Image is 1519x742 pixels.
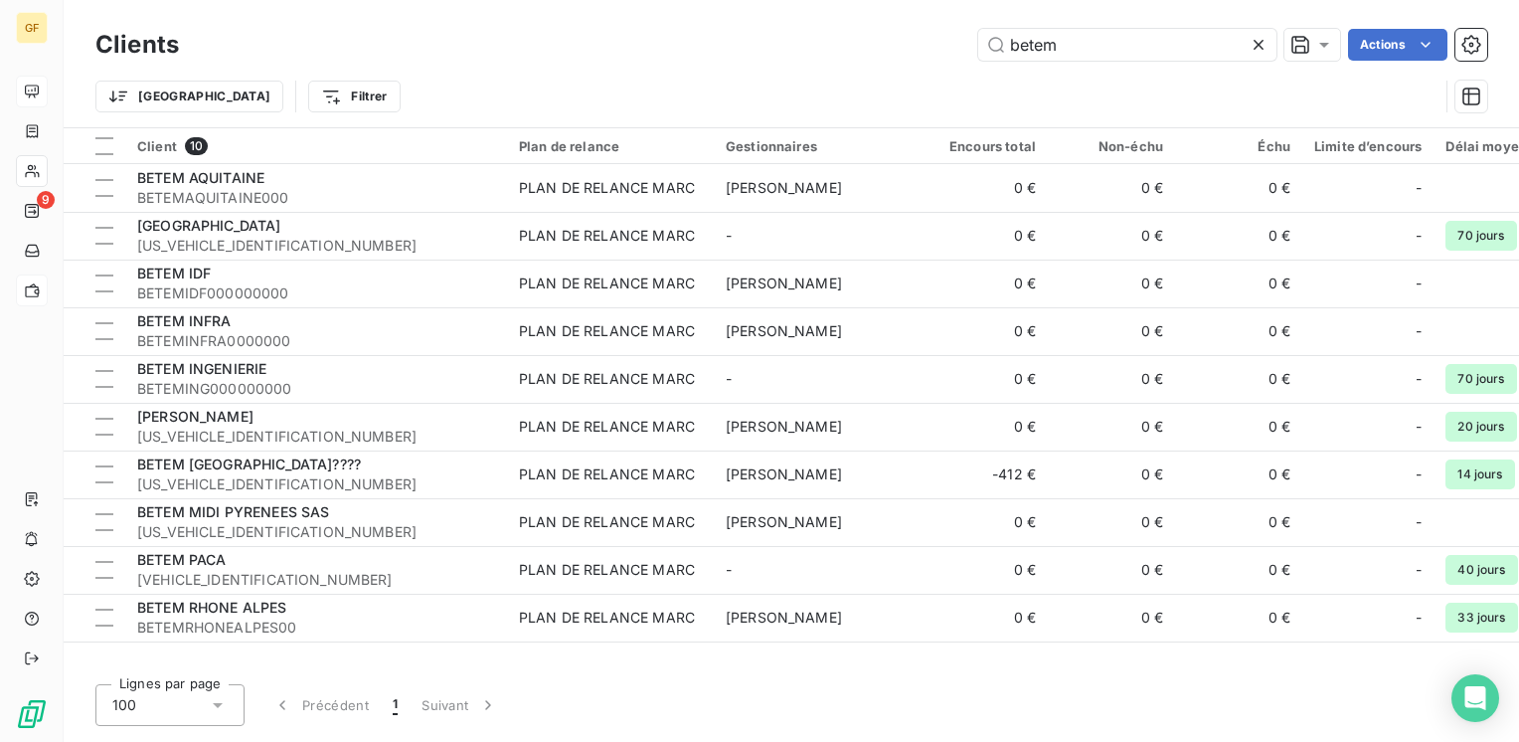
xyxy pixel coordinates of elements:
span: - [1416,608,1422,628]
td: 0 € [1175,498,1302,546]
td: 0 € [1175,546,1302,594]
span: [PERSON_NAME] [726,179,842,196]
h3: Clients [95,27,179,63]
span: - [1416,560,1422,580]
button: [GEOGRAPHIC_DATA] [95,81,283,112]
span: BETEM INFRA [137,312,232,329]
span: 9 [37,191,55,209]
span: - [1416,321,1422,341]
div: Échu [1187,138,1290,154]
td: 0 € [1175,260,1302,307]
div: PLAN DE RELANCE MARC [519,512,695,532]
span: 14 jours [1445,460,1514,489]
span: Client [137,138,177,154]
span: - [726,227,732,244]
img: Logo LeanPay [16,698,48,730]
span: BETEMAQUITAINE000 [137,188,495,208]
span: BETEMIDF000000000 [137,283,495,303]
span: BETEM AQUITAINE [137,169,264,186]
button: Précédent [260,684,381,726]
div: PLAN DE RELANCE MARC [519,464,695,484]
span: 40 jours [1445,555,1517,585]
span: [US_VEHICLE_IDENTIFICATION_NUMBER] [137,474,495,494]
span: [PERSON_NAME] [726,275,842,291]
span: [PERSON_NAME] [137,408,253,425]
td: 0 € [1048,451,1175,498]
td: 0 € [1175,307,1302,355]
span: BETEM RHONE ALPES [137,599,287,616]
div: PLAN DE RELANCE MARC [519,226,695,246]
span: [PERSON_NAME] [726,322,842,339]
span: - [726,561,732,578]
td: 0 € [921,594,1048,642]
td: 0 € [921,260,1048,307]
span: - [726,370,732,387]
span: [VEHICLE_IDENTIFICATION_NUMBER] [137,570,495,590]
td: 0 € [921,546,1048,594]
span: 1 [393,695,398,715]
div: PLAN DE RELANCE MARC [519,178,695,198]
span: BETEMINFRA0000000 [137,331,495,351]
span: 10 [185,137,208,155]
span: - [1416,178,1422,198]
div: Open Intercom Messenger [1451,674,1499,722]
span: [US_VEHICLE_IDENTIFICATION_NUMBER] [137,236,495,256]
span: - [1416,464,1422,484]
div: PLAN DE RELANCE MARC [519,321,695,341]
td: 0 € [1048,403,1175,451]
span: 70 jours [1445,221,1516,251]
td: 0 € [921,403,1048,451]
span: BETEM [GEOGRAPHIC_DATA]???? [137,456,361,472]
td: 0 € [1175,355,1302,403]
div: GF [16,12,48,44]
span: - [1416,226,1422,246]
div: PLAN DE RELANCE MARC [519,274,695,293]
span: 70 jours [1445,364,1516,394]
td: 0 € [921,307,1048,355]
button: Filtrer [308,81,400,112]
span: [PERSON_NAME] [726,418,842,435]
div: PLAN DE RELANCE MARC [519,417,695,437]
span: 100 [112,695,136,715]
span: [PERSON_NAME] [726,465,842,482]
span: BETEM INGENIERIE [137,360,266,377]
button: Suivant [410,684,510,726]
div: Gestionnaires [726,138,909,154]
td: 0 € [1175,594,1302,642]
td: -412 € [921,451,1048,498]
input: Rechercher [978,29,1276,61]
td: 0 € [1175,451,1302,498]
span: [PERSON_NAME] [726,513,842,530]
span: BETEM MIDI PYRENEES SAS [137,503,329,520]
td: 0 € [1048,260,1175,307]
td: 0 € [1175,212,1302,260]
span: BETEM PACA [137,551,227,568]
button: 1 [381,684,410,726]
span: 20 jours [1445,412,1516,442]
span: [GEOGRAPHIC_DATA] [137,217,281,234]
span: BETEMRHONEALPES00 [137,618,495,638]
td: 0 € [921,164,1048,212]
div: PLAN DE RELANCE MARC [519,369,695,389]
span: - [1416,417,1422,437]
div: PLAN DE RELANCE MARC [519,608,695,628]
td: 0 € [921,355,1048,403]
span: [US_VEHICLE_IDENTIFICATION_NUMBER] [137,427,495,447]
td: 0 € [1175,403,1302,451]
span: - [1416,512,1422,532]
td: 0 € [1048,307,1175,355]
span: - [1416,274,1422,293]
td: 0 € [1048,498,1175,546]
td: 0 € [1048,164,1175,212]
span: BETEM IDF [137,265,211,281]
span: BETEMING000000000 [137,379,495,399]
div: Encours total [932,138,1036,154]
td: 0 € [1048,546,1175,594]
td: 0 € [921,212,1048,260]
div: PLAN DE RELANCE MARC [519,560,695,580]
span: - [1416,369,1422,389]
span: 33 jours [1445,603,1517,633]
span: [US_VEHICLE_IDENTIFICATION_NUMBER] [137,522,495,542]
div: Non-échu [1060,138,1163,154]
td: 0 € [1175,164,1302,212]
